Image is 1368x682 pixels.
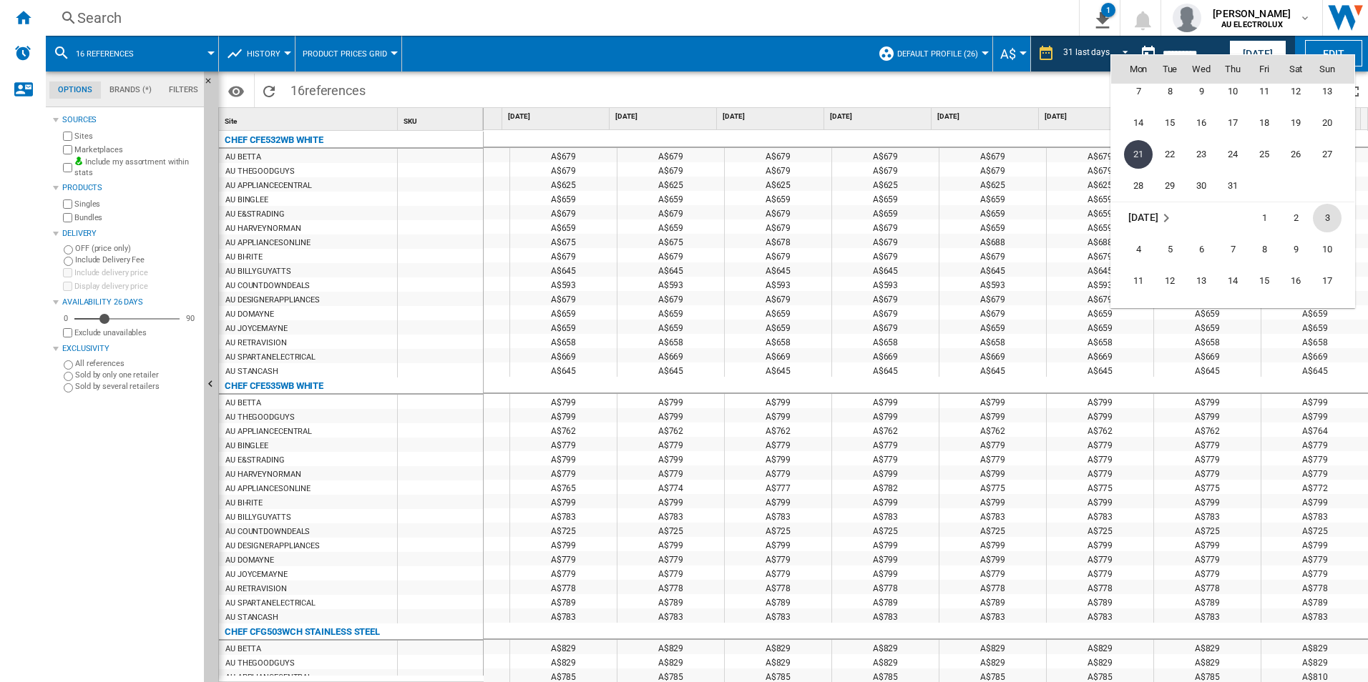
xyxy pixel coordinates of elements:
[1313,109,1342,137] span: 20
[1111,234,1354,265] tr: Week 2
[1281,267,1310,295] span: 16
[1187,172,1216,200] span: 30
[1111,107,1354,139] tr: Week 3
[1311,202,1354,234] td: Sunday August 3 2025
[1218,172,1247,200] span: 31
[1186,76,1217,107] td: Wednesday July 9 2025
[1280,234,1311,265] td: Saturday August 9 2025
[1156,77,1184,106] span: 8
[1311,234,1354,265] td: Sunday August 10 2025
[1250,267,1279,295] span: 15
[1311,55,1354,84] th: Sun
[1218,77,1247,106] span: 10
[1218,267,1247,295] span: 14
[1111,55,1354,307] md-calendar: Calendar
[1111,76,1354,107] tr: Week 2
[1217,170,1249,202] td: Thursday July 31 2025
[1154,297,1186,328] td: Tuesday August 19 2025
[1111,265,1354,297] tr: Week 3
[1124,77,1153,106] span: 7
[1218,298,1247,327] span: 21
[1281,77,1310,106] span: 12
[1124,235,1153,264] span: 4
[1156,109,1184,137] span: 15
[1111,297,1354,328] tr: Week 4
[1313,204,1342,232] span: 3
[1217,76,1249,107] td: Thursday July 10 2025
[1311,297,1354,328] td: Sunday August 24 2025
[1217,55,1249,84] th: Thu
[1111,234,1154,265] td: Monday August 4 2025
[1111,76,1154,107] td: Monday July 7 2025
[1187,298,1216,327] span: 20
[1217,265,1249,297] td: Thursday August 14 2025
[1217,297,1249,328] td: Thursday August 21 2025
[1313,235,1342,264] span: 10
[1186,55,1217,84] th: Wed
[1313,77,1342,106] span: 13
[1124,109,1153,137] span: 14
[1249,265,1280,297] td: Friday August 15 2025
[1156,298,1184,327] span: 19
[1249,297,1280,328] td: Friday August 22 2025
[1281,109,1310,137] span: 19
[1281,298,1310,327] span: 23
[1186,107,1217,139] td: Wednesday July 16 2025
[1128,212,1158,223] span: [DATE]
[1249,139,1280,170] td: Friday July 25 2025
[1156,235,1184,264] span: 5
[1156,267,1184,295] span: 12
[1311,139,1354,170] td: Sunday July 27 2025
[1186,297,1217,328] td: Wednesday August 20 2025
[1156,172,1184,200] span: 29
[1124,267,1153,295] span: 11
[1187,235,1216,264] span: 6
[1154,107,1186,139] td: Tuesday July 15 2025
[1154,170,1186,202] td: Tuesday July 29 2025
[1111,202,1217,234] td: August 2025
[1280,76,1311,107] td: Saturday July 12 2025
[1250,140,1279,169] span: 25
[1313,267,1342,295] span: 17
[1250,204,1279,232] span: 1
[1124,172,1153,200] span: 28
[1186,265,1217,297] td: Wednesday August 13 2025
[1111,139,1354,170] tr: Week 4
[1124,298,1153,327] span: 18
[1249,202,1280,234] td: Friday August 1 2025
[1249,234,1280,265] td: Friday August 8 2025
[1281,204,1310,232] span: 2
[1154,76,1186,107] td: Tuesday July 8 2025
[1249,107,1280,139] td: Friday July 18 2025
[1313,140,1342,169] span: 27
[1311,76,1354,107] td: Sunday July 13 2025
[1111,139,1154,170] td: Monday July 21 2025
[1280,297,1311,328] td: Saturday August 23 2025
[1186,139,1217,170] td: Wednesday July 23 2025
[1154,55,1186,84] th: Tue
[1281,235,1310,264] span: 9
[1249,55,1280,84] th: Fri
[1280,139,1311,170] td: Saturday July 26 2025
[1313,298,1342,327] span: 24
[1187,267,1216,295] span: 13
[1154,234,1186,265] td: Tuesday August 5 2025
[1311,107,1354,139] td: Sunday July 20 2025
[1187,140,1216,169] span: 23
[1280,55,1311,84] th: Sat
[1217,107,1249,139] td: Thursday July 17 2025
[1186,170,1217,202] td: Wednesday July 30 2025
[1111,107,1154,139] td: Monday July 14 2025
[1250,298,1279,327] span: 22
[1217,139,1249,170] td: Thursday July 24 2025
[1250,235,1279,264] span: 8
[1187,109,1216,137] span: 16
[1111,202,1354,234] tr: Week 1
[1156,140,1184,169] span: 22
[1111,297,1154,328] td: Monday August 18 2025
[1217,234,1249,265] td: Thursday August 7 2025
[1311,265,1354,297] td: Sunday August 17 2025
[1111,55,1154,84] th: Mon
[1111,170,1354,202] tr: Week 5
[1154,139,1186,170] td: Tuesday July 22 2025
